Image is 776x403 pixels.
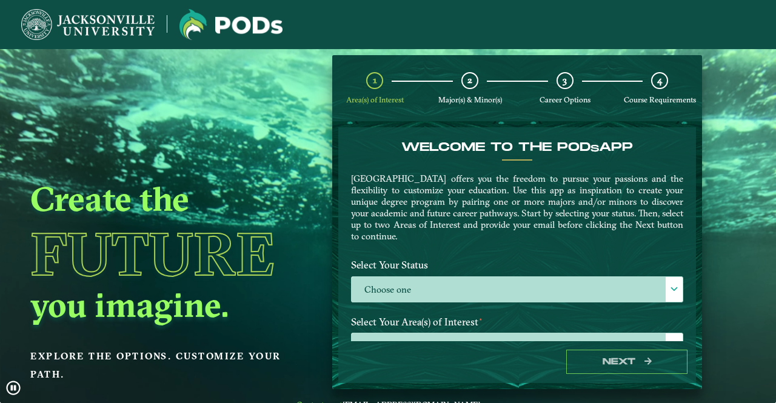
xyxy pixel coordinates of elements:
[179,9,283,40] img: Jacksonville University logo
[352,333,683,359] span: Choose up to two
[30,347,303,384] p: Explore the options. Customize your path.
[346,95,404,104] span: Area(s) of Interest
[657,75,662,86] span: 4
[352,277,683,303] label: Choose one
[624,95,696,104] span: Course Requirements
[30,178,303,220] h2: Create the
[30,284,303,326] h2: you imagine.
[342,311,692,333] label: Select Your Area(s) of Interest
[590,143,599,155] sub: s
[467,75,472,86] span: 2
[563,75,567,86] span: 3
[438,95,502,104] span: Major(s) & Minor(s)
[566,350,687,375] button: Next
[21,9,155,40] img: Jacksonville University logo
[373,75,377,86] span: 1
[478,315,483,324] sup: ⋆
[342,254,692,276] label: Select Your Status
[351,173,683,242] p: [GEOGRAPHIC_DATA] offers you the freedom to pursue your passions and the flexibility to customize...
[540,95,590,104] span: Career Options
[30,224,303,284] h1: Future
[351,140,683,155] h4: Welcome to the POD app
